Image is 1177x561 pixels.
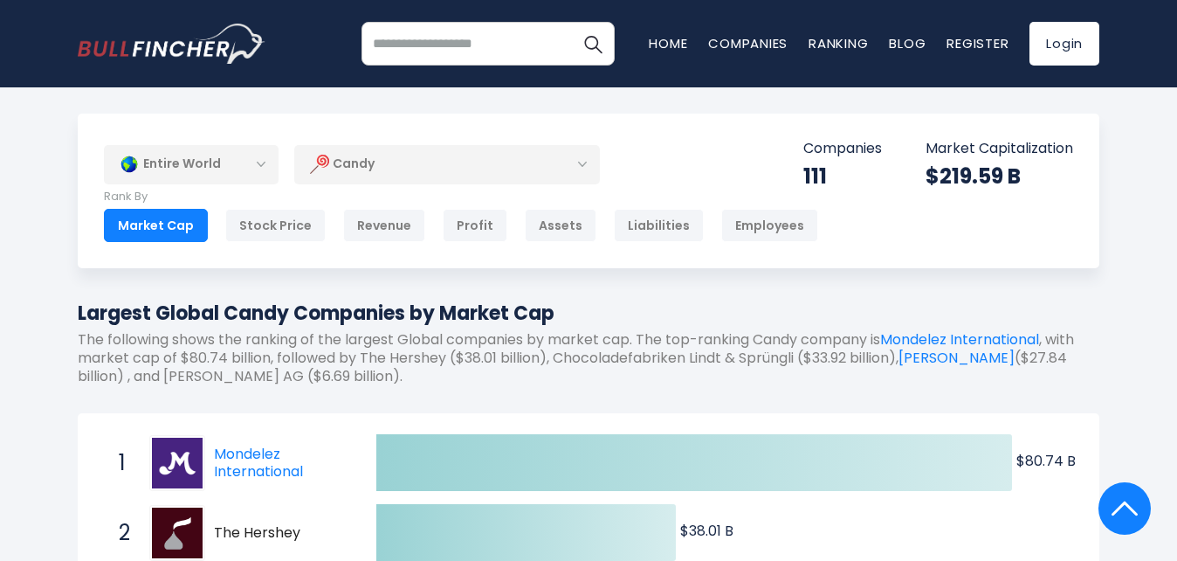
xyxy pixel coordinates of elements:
[1029,22,1099,66] a: Login
[926,140,1073,158] p: Market Capitalization
[443,209,507,242] div: Profit
[649,34,687,52] a: Home
[880,329,1039,350] a: Mondelez International
[104,190,818,204] p: Rank By
[104,209,208,242] div: Market Cap
[614,209,704,242] div: Liabilities
[898,348,1015,368] a: [PERSON_NAME]
[214,444,303,482] a: Mondelez International
[946,34,1008,52] a: Register
[110,518,127,548] span: 2
[1016,451,1076,471] text: $80.74 B
[721,209,818,242] div: Employees
[571,22,615,66] button: Search
[803,140,882,158] p: Companies
[809,34,868,52] a: Ranking
[889,34,926,52] a: Blog
[803,163,882,190] div: 111
[78,24,265,64] a: Go to homepage
[926,163,1073,190] div: $219.59 B
[104,144,279,184] div: Entire World
[110,448,127,478] span: 1
[294,144,600,184] div: Candy
[152,508,203,558] img: The Hershey
[680,521,733,541] text: $38.01 B
[214,524,346,543] span: The Hershey
[78,331,1099,385] p: The following shows the ranking of the largest Global companies by market cap. The top-ranking Ca...
[343,209,425,242] div: Revenue
[152,438,203,488] img: Mondelez International
[149,435,214,491] a: Mondelez International
[525,209,596,242] div: Assets
[78,299,1099,328] h1: Largest Global Candy Companies by Market Cap
[708,34,788,52] a: Companies
[225,209,326,242] div: Stock Price
[78,24,265,64] img: bullfincher logo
